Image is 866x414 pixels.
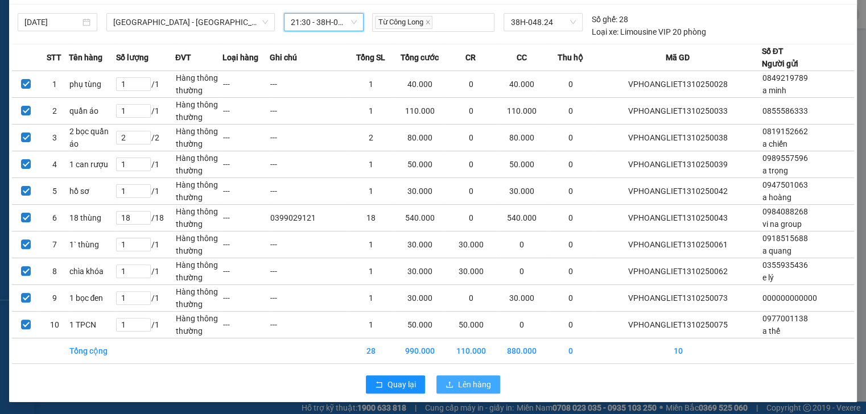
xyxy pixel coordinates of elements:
td: / 1 [116,71,175,98]
td: 0 [446,205,497,231]
td: 0 [496,258,547,285]
span: 0849219789 [762,73,807,82]
td: --- [270,98,347,125]
td: 40.000 [496,71,547,98]
td: 1 can rượu [69,151,116,178]
td: 30.000 [496,178,547,205]
span: vi na group [762,220,801,229]
td: 8 [40,258,69,285]
span: Thu hộ [558,51,583,64]
td: 0 [547,258,595,285]
td: Hàng thông thường [175,205,222,231]
span: 000000000000 [762,293,816,303]
td: Hàng thông thường [175,178,222,205]
span: rollback [375,380,383,390]
td: 0 [496,312,547,338]
td: 40.000 [394,71,446,98]
td: phụ tùng [69,71,116,98]
td: Hàng thông thường [175,71,222,98]
span: Hà Nội - Hà Tĩnh [113,14,268,31]
td: 7 [40,231,69,258]
span: a minh [762,86,786,95]
td: / 1 [116,151,175,178]
td: 6 [40,205,69,231]
span: CC [516,51,526,64]
td: 30.000 [394,258,446,285]
td: VPHOANGLIET1310250073 [595,285,762,312]
td: --- [270,151,347,178]
td: Hàng thông thường [175,258,222,285]
td: 50.000 [394,151,446,178]
td: 880.000 [496,338,547,364]
td: VPHOANGLIET1310250043 [595,205,762,231]
td: 9 [40,285,69,312]
td: 2 [347,125,394,151]
td: 1 [347,98,394,125]
span: down [262,19,269,26]
span: 0918515688 [762,234,807,243]
td: VPHOANGLIET1310250038 [595,125,762,151]
td: 110.000 [446,338,497,364]
td: 0 [547,285,595,312]
span: a hoàng [762,193,791,202]
td: 0 [547,125,595,151]
button: rollbackQuay lại [366,375,425,394]
span: CR [465,51,476,64]
td: 0 [547,205,595,231]
td: 1 [347,258,394,285]
span: upload [446,380,453,390]
td: 30.000 [446,231,497,258]
td: VPHOANGLIET1310250033 [595,98,762,125]
td: 0 [446,178,497,205]
td: 18 thùng [69,205,116,231]
td: --- [222,71,270,98]
span: 0989557596 [762,154,807,163]
td: 1 TPCN [69,312,116,338]
td: 50.000 [446,312,497,338]
td: 990.000 [394,338,446,364]
td: --- [222,312,270,338]
td: --- [222,231,270,258]
td: 1 [347,312,394,338]
td: --- [270,125,347,151]
span: 0977001138 [762,314,807,323]
span: a thế [762,326,780,336]
td: 0 [547,98,595,125]
td: Tổng cộng [69,338,116,364]
span: 0947501063 [762,180,807,189]
td: Hàng thông thường [175,312,222,338]
td: VPHOANGLIET1310250062 [595,258,762,285]
td: 1 [347,178,394,205]
span: e lý [762,273,773,282]
td: --- [270,231,347,258]
td: / 18 [116,205,175,231]
span: 38H-048.24 [510,14,576,31]
td: 110.000 [394,98,446,125]
td: 28 [347,338,394,364]
td: 0 [446,71,497,98]
td: 110.000 [496,98,547,125]
span: 0855586333 [762,106,807,115]
td: Hàng thông thường [175,125,222,151]
td: Hàng thông thường [175,285,222,312]
td: / 1 [116,98,175,125]
span: Loại hàng [222,51,258,64]
td: / 1 [116,178,175,205]
td: 0 [547,151,595,178]
td: 3 [40,125,69,151]
td: 0 [547,338,595,364]
td: --- [222,205,270,231]
td: quần áo [69,98,116,125]
td: 0399029121 [270,205,347,231]
td: --- [270,312,347,338]
td: 0 [496,231,547,258]
button: uploadLên hàng [436,375,500,394]
span: close [425,19,431,25]
td: --- [222,151,270,178]
td: 30.000 [394,285,446,312]
span: a chiến [762,139,787,148]
td: 30.000 [394,231,446,258]
td: Hàng thông thường [175,98,222,125]
td: --- [222,125,270,151]
span: Mã GD [666,51,690,64]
